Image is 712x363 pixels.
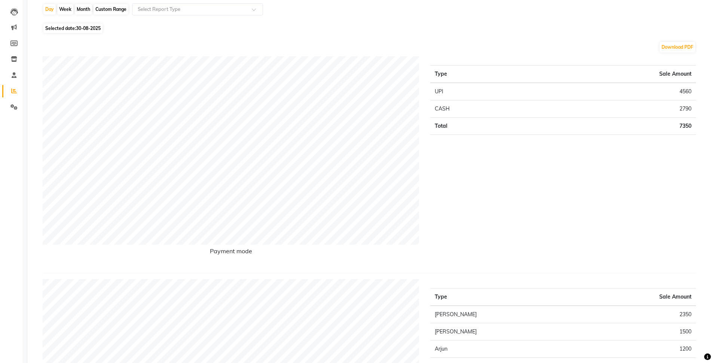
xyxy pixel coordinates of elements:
td: Arjun [430,341,577,358]
td: CASH [430,100,528,118]
td: [PERSON_NAME] [430,323,577,341]
th: Sale Amount [577,288,696,306]
td: Total [430,118,528,135]
th: Sale Amount [528,66,696,83]
td: 2350 [577,306,696,323]
th: Type [430,288,577,306]
div: Custom Range [94,4,128,15]
td: 1500 [577,323,696,341]
span: Selected date: [43,24,103,33]
td: UPI [430,83,528,100]
div: Month [75,4,92,15]
div: Week [57,4,73,15]
td: 1200 [577,341,696,358]
span: 30-08-2025 [76,25,101,31]
td: [PERSON_NAME] [430,306,577,323]
h6: Payment mode [43,248,419,258]
div: Day [43,4,56,15]
button: Download PDF [660,42,695,52]
td: 4560 [528,83,696,100]
th: Type [430,66,528,83]
td: 2790 [528,100,696,118]
td: 7350 [528,118,696,135]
